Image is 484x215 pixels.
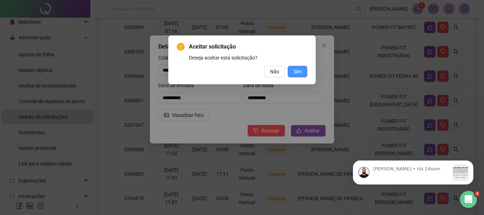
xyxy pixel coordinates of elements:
[177,43,185,51] span: exclamation-circle
[270,68,279,75] span: Não
[293,68,302,75] span: Sim
[189,54,307,62] div: Deseja aceitar esta solicitação?
[474,191,480,197] span: 2
[460,191,477,208] iframe: Intercom live chat
[264,66,285,77] button: Não
[189,43,307,51] span: Aceitar solicitação
[288,66,307,77] button: Sim
[342,146,484,196] iframe: Intercom notifications mensagem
